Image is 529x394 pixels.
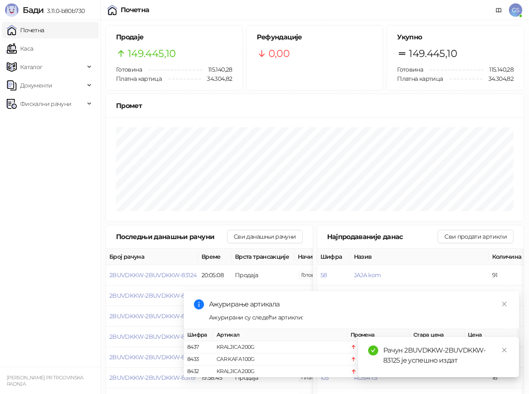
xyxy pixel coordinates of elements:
th: Време [198,249,232,265]
button: 2BUVDKKW-2BUVDKKW-83123 [109,292,196,299]
th: Начини плаћања [294,249,378,265]
span: Готовина [116,66,142,73]
span: GS [509,3,522,17]
small: [PERSON_NAME] PR TRGOVINSKA RADNJA [7,375,83,387]
span: Готовина [397,66,423,73]
th: Број рачуна [106,249,198,265]
span: Платна картица [397,75,443,82]
div: Рачун 2BUVDKKW-2BUVDKKW-83125 је успешно издат [383,345,509,366]
div: Ажурирање артикала [209,299,509,309]
div: Почетна [121,7,150,13]
div: Најпродаваније данас [327,232,438,242]
img: Logo [5,3,18,17]
span: 34.304,82 [483,74,514,83]
button: 58 [320,271,327,279]
a: Close [500,299,509,309]
h5: Продаје [116,32,232,42]
th: Артикал [213,329,347,341]
td: 20:05:08 [198,265,232,286]
td: 20:04:30 [198,286,232,306]
span: check-circle [368,345,378,355]
td: CAR KAFA 100G [213,353,347,366]
a: Close [500,345,509,355]
span: Документи [20,77,52,94]
th: Стара цена [410,329,464,341]
td: 8437 [184,341,213,353]
h5: Рефундације [257,32,373,42]
button: JAJA kom [354,271,381,279]
button: 2BUVDKKW-2BUVDKKW-83119 [109,374,195,381]
a: Почетна [7,22,44,39]
span: 149.445,10 [128,46,176,62]
button: 2BUVDKKW-2BUVDKKW-83122 [109,312,196,320]
button: 2BUVDKKW-2BUVDKKW-83124 [109,271,196,279]
span: Фискални рачуни [20,95,71,112]
span: 149.445,10 [409,46,457,62]
span: 115.140,28 [202,65,232,74]
button: Сви данашњи рачуни [227,230,302,243]
th: Врста трансакције [232,249,294,265]
span: 34.304,82 [201,74,232,83]
a: Документација [492,3,506,17]
span: close [501,301,507,307]
button: 2BUVDKKW-2BUVDKKW-83121 [109,333,195,340]
th: Промена [347,329,410,341]
th: Шифра [184,329,213,341]
a: Каса [7,40,33,57]
span: 115.140,28 [483,65,514,74]
span: close [501,347,507,353]
span: 786,16 [298,270,326,280]
td: Продаја [232,265,294,286]
div: Промет [116,100,514,111]
div: Последњи данашњи рачуни [116,232,227,242]
th: Назив [351,249,489,265]
button: Сви продати артикли [438,230,514,243]
h5: Укупно [397,32,514,42]
span: Платна картица [116,75,162,82]
th: Количина [489,249,526,265]
td: KRALJICA 200G [213,341,347,353]
td: 91 [489,265,526,286]
span: 3.11.0-b80b730 [44,7,85,15]
td: KRALJICA 200G [213,366,347,378]
span: Бади [23,5,44,15]
td: 8433 [184,353,213,366]
span: 0,00 [268,46,289,62]
th: Шифра [317,249,351,265]
th: Цена [464,329,519,341]
td: 8432 [184,366,213,378]
span: info-circle [194,299,204,309]
span: Каталог [20,59,43,75]
div: Ажурирани су следећи артикли: [209,313,509,322]
td: 43 [489,286,526,306]
td: Продаја [232,286,294,306]
button: 2BUVDKKW-2BUVDKKW-83120 [109,353,196,361]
